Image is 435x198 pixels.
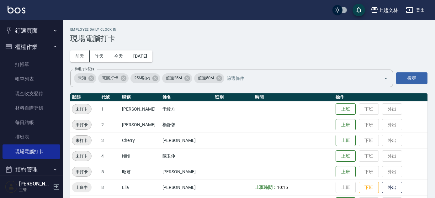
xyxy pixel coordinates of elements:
div: 25M以內 [130,73,161,83]
th: 暱稱 [120,93,161,102]
button: 今天 [109,50,129,62]
a: 材料自購登錄 [3,101,60,115]
button: 登出 [403,4,427,16]
td: 2 [100,117,121,133]
td: [PERSON_NAME] [161,180,213,195]
button: 上班 [336,166,356,178]
td: NiNi [120,148,161,164]
th: 代號 [100,93,121,102]
button: 釘選頁面 [3,23,60,39]
span: 未知 [74,75,90,81]
button: 上越文林 [368,4,401,17]
th: 時間 [253,93,334,102]
button: [DATE] [128,50,152,62]
input: 篩選條件 [225,73,373,84]
img: Person [5,180,18,193]
td: 8 [100,180,121,195]
td: 3 [100,133,121,148]
div: 上越文林 [378,6,398,14]
td: [PERSON_NAME] [120,101,161,117]
td: [PERSON_NAME] [120,117,161,133]
div: 超過50M [194,73,224,83]
button: save [353,4,365,16]
span: 未打卡 [72,137,91,144]
span: 未打卡 [72,122,91,128]
h2: Employee Daily Clock In [70,28,427,32]
td: 5 [100,164,121,180]
span: 10:15 [277,185,288,190]
td: [PERSON_NAME] [161,164,213,180]
p: 主管 [19,187,51,193]
button: 上班 [336,103,356,115]
button: 昨天 [90,50,109,62]
th: 狀態 [70,93,100,102]
td: 陳玉伶 [161,148,213,164]
div: 電腦打卡 [98,73,129,83]
td: Ella [120,180,161,195]
button: Open [381,73,391,83]
span: 電腦打卡 [98,75,122,81]
td: [PERSON_NAME] [161,133,213,148]
label: 篩選打卡記錄 [75,67,94,71]
span: 未打卡 [72,106,91,112]
button: 預約管理 [3,161,60,178]
div: 超過25M [162,73,192,83]
span: 25M以內 [130,75,154,81]
span: 未打卡 [72,169,91,175]
h5: [PERSON_NAME] [19,181,51,187]
img: Logo [8,6,25,13]
td: Cherry [120,133,161,148]
button: 上班 [336,119,356,131]
td: 于綾方 [161,101,213,117]
span: 未打卡 [72,153,91,159]
a: 現場電腦打卡 [3,144,60,159]
a: 現金收支登錄 [3,86,60,101]
th: 操作 [334,93,427,102]
b: 上班時間： [255,185,277,190]
h3: 現場電腦打卡 [70,34,427,43]
th: 姓名 [161,93,213,102]
a: 每日結帳 [3,115,60,130]
a: 排班表 [3,130,60,144]
th: 班別 [213,93,253,102]
button: 下班 [359,182,379,193]
button: 搜尋 [396,72,427,84]
td: 4 [100,148,121,164]
span: 上班中 [72,184,92,191]
a: 帳單列表 [3,72,60,86]
button: 前天 [70,50,90,62]
span: 超過50M [194,75,218,81]
td: 昭君 [120,164,161,180]
td: 楊舒馨 [161,117,213,133]
a: 打帳單 [3,57,60,72]
span: 超過25M [162,75,186,81]
button: 外出 [382,182,402,193]
button: 櫃檯作業 [3,39,60,55]
td: 1 [100,101,121,117]
button: 上班 [336,135,356,146]
button: 上班 [336,150,356,162]
div: 未知 [74,73,96,83]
